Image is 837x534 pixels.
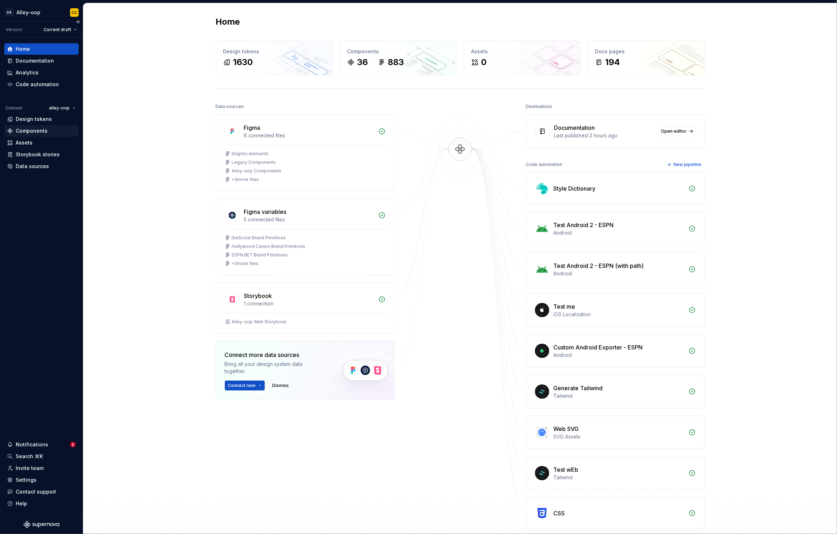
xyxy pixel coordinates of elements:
[232,244,306,249] div: Hollywood Casino Brand Primitives
[554,352,684,359] div: Android
[16,69,39,76] div: Analytics
[216,16,240,28] h2: Home
[340,40,457,75] a: Components36883
[16,476,36,484] div: Settings
[70,442,76,447] span: 2
[588,40,705,75] a: Docs pages194
[674,162,702,167] span: New pipeline
[595,48,697,55] div: Docs pages
[554,311,684,318] div: iOS Localization
[44,27,71,33] span: Current draft
[225,361,321,375] div: Bring all your design system data together.
[481,57,487,68] div: 0
[4,462,79,474] a: Invite team
[388,57,404,68] div: 883
[225,351,321,359] div: Connect more data sources
[471,48,573,55] div: Assets
[1,5,81,20] button: DSAlley-oopCC
[216,283,395,334] a: Storybook1 connectionAlley-oop Web Storybook
[4,474,79,486] a: Settings
[4,43,79,55] a: Home
[225,381,265,391] button: Connect new
[5,8,14,17] div: DS
[232,151,269,157] div: Graphic elements
[554,392,684,400] div: Tailwind
[232,261,259,266] div: + 2 more files
[233,57,253,68] div: 1630
[16,81,59,88] div: Code automation
[526,102,553,112] div: Destinations
[554,221,614,229] div: Test Android 2 - ESPN
[554,433,684,440] div: SVG Assets
[232,177,259,182] div: + 3 more files
[16,151,60,158] div: Storybook stories
[216,40,333,75] a: Design tokens1630
[16,127,48,134] div: Components
[272,383,289,388] span: Dismiss
[4,451,79,462] button: Search ⌘K
[16,465,44,472] div: Invite team
[665,160,705,170] button: New pipeline
[223,48,325,55] div: Design tokens
[216,199,395,275] a: Figma variables5 connected filestheScore Brand PrimitivesHollywood Casino Brand PrimitivesESPN BE...
[71,10,77,15] div: CC
[216,102,244,112] div: Data sources
[46,103,79,113] button: alley-oop
[16,441,48,448] div: Notifications
[554,425,579,433] div: Web SVG
[16,488,56,495] div: Contact support
[4,125,79,137] a: Components
[73,17,83,27] button: Collapse sidebar
[605,57,620,68] div: 194
[16,163,49,170] div: Data sources
[4,55,79,67] a: Documentation
[4,149,79,160] a: Storybook stories
[16,45,30,53] div: Home
[658,126,696,136] a: Open editor
[16,116,52,123] div: Design tokens
[244,216,374,223] div: 5 connected files
[4,79,79,90] a: Code automation
[554,302,575,311] div: Test me
[554,229,684,236] div: Android
[661,128,687,134] span: Open editor
[16,57,54,64] div: Documentation
[232,168,282,174] div: Alley-oop Components
[228,383,256,388] span: Connect new
[16,9,40,16] div: Alley-oop
[244,300,374,307] div: 1 connection
[16,453,43,460] div: Search ⌘K
[554,270,684,277] div: Android
[347,48,449,55] div: Components
[244,207,287,216] div: Figma variables
[16,500,27,507] div: Help
[554,474,684,481] div: Tailwind
[16,139,33,146] div: Assets
[6,105,22,111] div: Dataset
[357,57,368,68] div: 36
[4,161,79,172] a: Data sources
[554,509,565,518] div: CSS
[232,160,276,165] div: Legacy Components
[216,114,395,191] a: Figma6 connected filesGraphic elementsLegacy ComponentsAlley-oop Components+3more files
[554,123,595,132] div: Documentation
[554,184,596,193] div: Style Dictionary
[554,132,654,139] div: Last published 2 hours ago
[464,40,581,75] a: Assets0
[554,343,643,352] div: Custom Android Exporter - ESPN
[554,384,603,392] div: Generate Tailwind
[554,261,644,270] div: Test Android 2 - ESPN (with path)
[24,521,59,528] svg: Supernova Logo
[244,292,272,300] div: Storybook
[4,439,79,450] button: Notifications2
[526,160,563,170] div: Code automation
[4,498,79,509] button: Help
[244,123,261,132] div: Figma
[4,486,79,498] button: Contact support
[4,67,79,78] a: Analytics
[40,25,80,35] button: Current draft
[244,132,374,139] div: 6 connected files
[232,252,288,258] div: ESPN BET Brand Primitives
[49,105,70,111] span: alley-oop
